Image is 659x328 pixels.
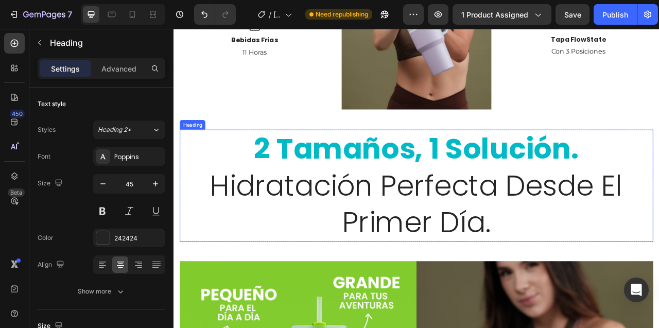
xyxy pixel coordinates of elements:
p: Advanced [101,63,136,74]
span: 1 product assigned [461,9,528,20]
div: Size [38,177,65,191]
div: Open Intercom Messenger [624,278,649,302]
div: Align [38,258,66,272]
button: Heading 2* [93,120,165,139]
p: Tapa FlowState [421,7,609,20]
h2: hidratación perfecta desde el primer día. [20,128,598,271]
div: Beta [8,188,25,197]
p: 7 [67,8,72,21]
button: 1 product assigned [453,4,551,25]
button: 7 [4,4,77,25]
p: Settings [51,63,80,74]
div: Poppins [114,152,163,162]
p: Heading [50,37,161,49]
span: Need republishing [316,10,368,19]
div: Undo/Redo [194,4,236,25]
div: 450 [10,110,25,118]
button: Save [556,4,589,25]
button: Publish [594,4,637,25]
span: [PERSON_NAME] [273,9,281,20]
span: Heading 2* [98,125,131,134]
p: Con 3 Posiciones [421,22,609,37]
strong: 2 tamaños, 1 solución. [102,127,516,178]
span: Save [564,10,581,19]
div: Heading [10,117,38,127]
div: 242424 [114,234,163,243]
div: Styles [38,125,56,134]
iframe: Design area [174,29,659,328]
button: Show more [38,282,165,301]
div: Font [38,152,50,161]
div: Publish [602,9,628,20]
div: Text style [38,99,66,109]
div: Show more [78,286,126,297]
div: Color [38,233,54,243]
span: / [269,9,271,20]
